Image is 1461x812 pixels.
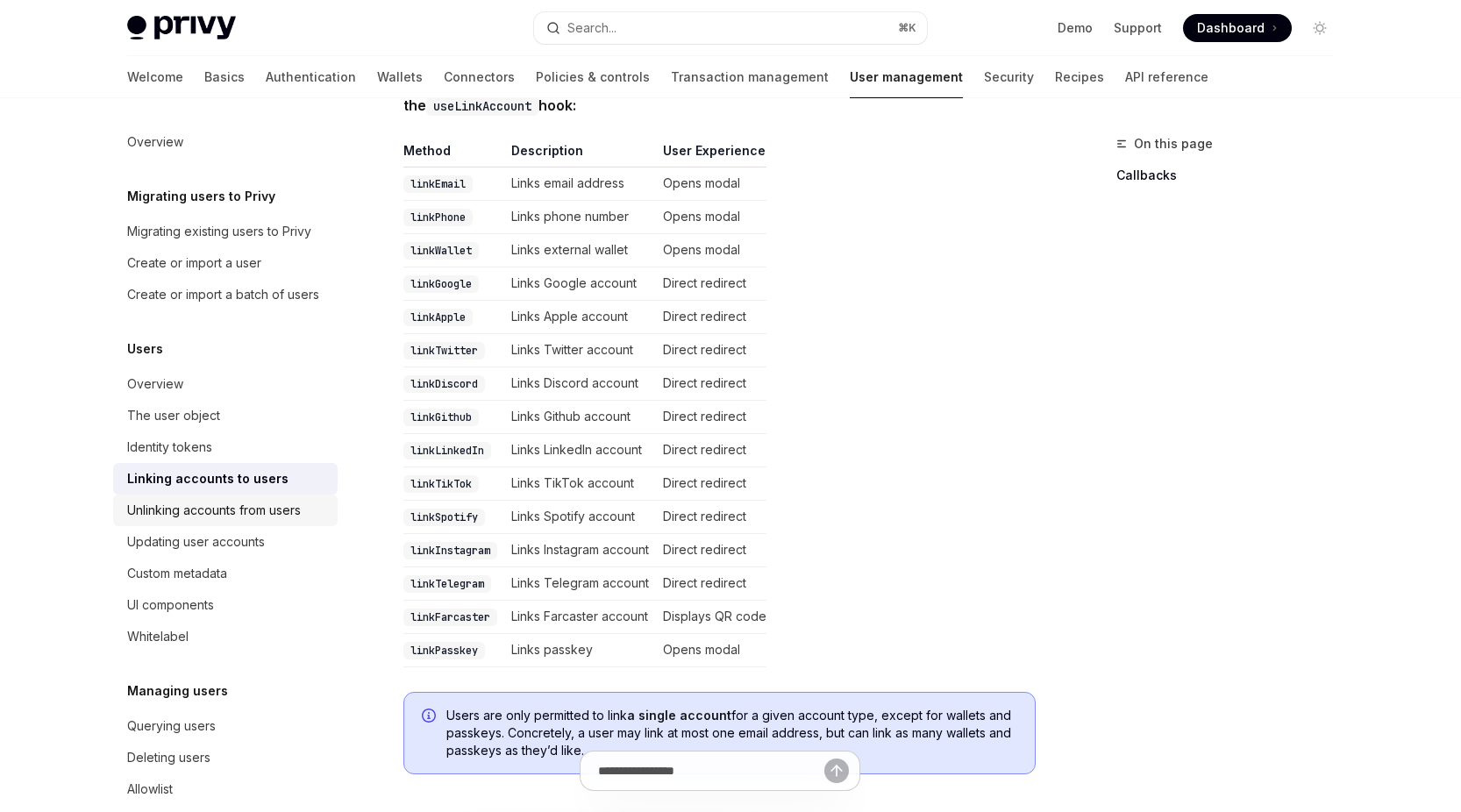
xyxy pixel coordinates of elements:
a: Unlinking accounts from users [113,495,338,526]
code: linkTwitter [403,342,485,360]
a: Callbacks [1116,161,1348,189]
td: Links phone number [504,201,656,234]
td: Opens modal [656,234,766,267]
a: The user object [113,400,338,431]
td: Opens modal [656,634,766,667]
code: linkGithub [403,409,479,426]
a: Transaction management [671,56,829,98]
a: Support [1114,19,1162,37]
td: Opens modal [656,201,766,234]
div: Whitelabel [127,626,189,647]
h5: Managing users [127,680,228,702]
code: linkInstagram [403,542,497,559]
a: Dashboard [1183,14,1292,42]
td: Direct redirect [656,467,766,501]
th: User Experience [656,142,766,167]
button: Send message [824,759,849,783]
a: UI components [113,589,338,621]
code: linkTelegram [403,575,491,593]
span: Dashboard [1197,19,1265,37]
a: Whitelabel [113,621,338,652]
td: Links Instagram account [504,534,656,567]
td: Links Google account [504,267,656,301]
code: linkFarcaster [403,609,497,626]
code: linkPasskey [403,642,485,659]
code: linkDiscord [403,375,485,393]
a: Basics [204,56,245,98]
code: useLinkAccount [426,96,538,116]
div: Search... [567,18,616,39]
td: Direct redirect [656,534,766,567]
td: Direct redirect [656,367,766,401]
td: Links TikTok account [504,467,656,501]
code: linkEmail [403,175,473,193]
code: linkTikTok [403,475,479,493]
td: Direct redirect [656,301,766,334]
div: UI components [127,595,214,616]
a: Welcome [127,56,183,98]
strong: a single account [627,708,731,723]
a: Updating user accounts [113,526,338,558]
td: Links Spotify account [504,501,656,534]
code: linkApple [403,309,473,326]
th: Method [403,142,504,167]
td: Displays QR code [656,601,766,634]
div: Overview [127,374,183,395]
div: Linking accounts to users [127,468,289,489]
h5: Migrating users to Privy [127,186,275,207]
span: ⌘ K [898,21,916,35]
span: On this page [1134,133,1213,154]
td: Links Apple account [504,301,656,334]
img: light logo [127,16,236,40]
td: Direct redirect [656,501,766,534]
td: Links Discord account [504,367,656,401]
a: Security [984,56,1034,98]
a: Policies & controls [536,56,650,98]
td: Opens modal [656,167,766,201]
td: Links Telegram account [504,567,656,601]
a: Create or import a user [113,247,338,279]
a: Authentication [266,56,356,98]
svg: Info [422,709,439,726]
td: Links email address [504,167,656,201]
a: Recipes [1055,56,1104,98]
div: Overview [127,132,183,153]
code: linkLinkedIn [403,442,491,459]
a: Overview [113,126,338,158]
code: linkGoogle [403,275,479,293]
a: Create or import a batch of users [113,279,338,310]
td: Direct redirect [656,401,766,434]
div: Custom metadata [127,563,227,584]
code: linkPhone [403,209,473,226]
th: Description [504,142,656,167]
a: Demo [1058,19,1093,37]
a: User management [850,56,963,98]
a: Linking accounts to users [113,463,338,495]
div: Deleting users [127,747,210,768]
div: Create or import a user [127,253,261,274]
td: Links Twitter account [504,334,656,367]
div: Unlinking accounts from users [127,500,301,521]
td: Direct redirect [656,334,766,367]
td: Links external wallet [504,234,656,267]
td: Direct redirect [656,567,766,601]
code: linkWallet [403,242,479,260]
a: Allowlist [113,773,338,805]
td: Links Farcaster account [504,601,656,634]
div: Querying users [127,716,216,737]
a: Deleting users [113,742,338,773]
td: Links Github account [504,401,656,434]
a: API reference [1125,56,1208,98]
span: Users are only permitted to link for a given account type, except for wallets and passkeys. Concr... [446,707,1017,759]
div: Updating user accounts [127,531,265,552]
td: Direct redirect [656,434,766,467]
td: Direct redirect [656,267,766,301]
h5: Users [127,338,163,360]
a: Connectors [444,56,515,98]
td: Links passkey [504,634,656,667]
a: Querying users [113,710,338,742]
div: Identity tokens [127,437,212,458]
button: Search...⌘K [534,12,927,44]
a: Wallets [377,56,423,98]
button: Toggle dark mode [1306,14,1334,42]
